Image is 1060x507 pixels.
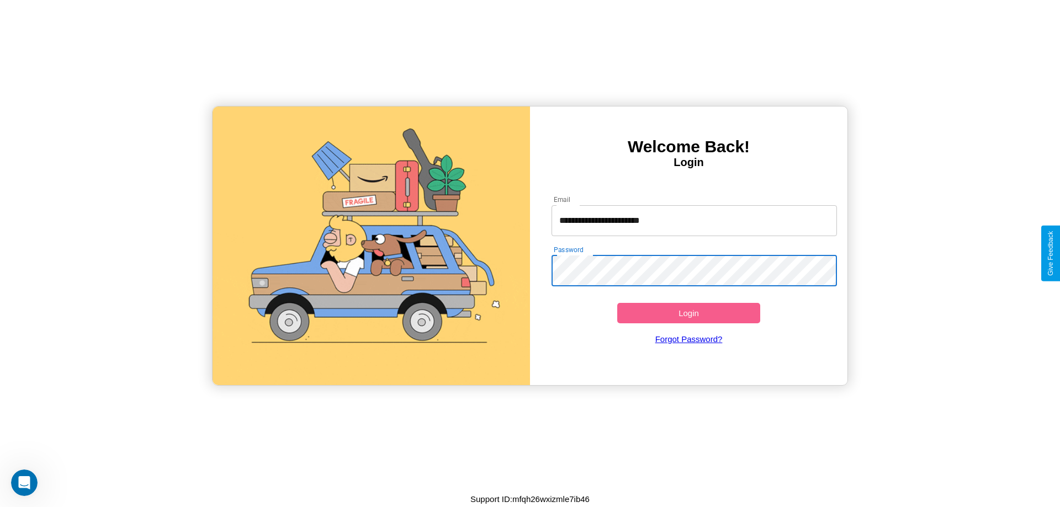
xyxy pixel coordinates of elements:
[213,106,530,385] img: gif
[617,303,760,323] button: Login
[530,156,847,169] h4: Login
[530,137,847,156] h3: Welcome Back!
[546,323,832,355] a: Forgot Password?
[1047,231,1054,276] div: Give Feedback
[470,492,590,506] p: Support ID: mfqh26wxizmle7ib46
[554,195,571,204] label: Email
[554,245,583,254] label: Password
[11,469,38,496] iframe: Intercom live chat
